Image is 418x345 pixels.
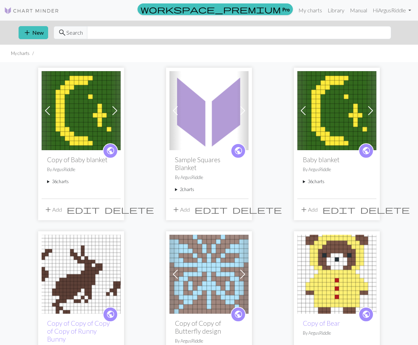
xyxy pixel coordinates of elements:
button: Add [42,203,64,216]
button: Add [169,203,192,216]
span: public [234,145,243,156]
h2: Copy of Baby blanket [47,156,115,164]
h2: Baby blanket [303,156,371,164]
img: Garter Stitch Square [169,71,249,150]
i: public [106,144,115,158]
a: public [231,143,246,158]
button: Add [297,203,320,216]
a: Moon [297,107,376,113]
a: Copy of Copy of Copy of Copy of Runny Bunny [47,319,110,343]
p: By ArgusRiddle [47,166,115,173]
a: Butterfly design [169,270,249,277]
a: HiArgusRiddle [370,3,414,17]
span: workspace_premium [141,4,281,14]
p: By ArgusRiddle [175,338,243,344]
i: public [234,308,243,321]
h2: Copy of Copy of Butterfly design [175,319,243,335]
a: Manual [347,3,370,17]
p: By ArgusRiddle [303,330,371,336]
i: Edit [67,205,100,214]
img: Moon [42,71,121,150]
a: Bear [297,270,376,277]
button: New [19,26,48,39]
span: add [300,205,308,214]
button: Edit [64,203,102,216]
a: Moon [42,107,121,113]
span: delete [232,205,282,214]
img: Logo [4,7,59,15]
button: Delete [358,203,412,216]
i: Edit [322,205,355,214]
img: Moon [297,71,376,150]
img: Copy of Rabbits 1 [42,235,121,314]
span: edit [322,205,355,214]
span: add [23,28,31,37]
span: delete [104,205,154,214]
a: Pro [137,3,293,15]
p: By ArgusRiddle [175,174,243,181]
span: add [44,205,52,214]
span: edit [67,205,100,214]
span: delete [360,205,410,214]
span: public [234,309,243,320]
button: Edit [192,203,230,216]
a: public [359,143,374,158]
i: public [234,144,243,158]
span: search [58,28,66,37]
span: public [106,145,115,156]
span: Search [66,29,83,37]
a: public [103,307,118,322]
summary: 36charts [303,178,371,185]
button: Delete [102,203,156,216]
span: public [362,145,371,156]
span: edit [195,205,228,214]
i: Edit [195,205,228,214]
a: public [359,307,374,322]
span: public [362,309,371,320]
a: Library [325,3,347,17]
summary: 36charts [47,178,115,185]
a: Copy of Bear [303,319,340,327]
span: add [172,205,180,214]
img: Bear [297,235,376,314]
a: public [103,143,118,158]
img: Butterfly design [169,235,249,314]
button: Delete [230,203,284,216]
a: Garter Stitch Square [169,107,249,113]
p: By ArgusRiddle [303,166,371,173]
i: public [362,308,371,321]
summary: 2charts [175,186,243,193]
a: Copy of Rabbits 1 [42,270,121,277]
i: public [106,308,115,321]
a: My charts [296,3,325,17]
a: public [231,307,246,322]
button: Edit [320,203,358,216]
li: My charts [11,50,30,57]
span: public [106,309,115,320]
h2: Sample Squares Blanket [175,156,243,171]
i: public [362,144,371,158]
